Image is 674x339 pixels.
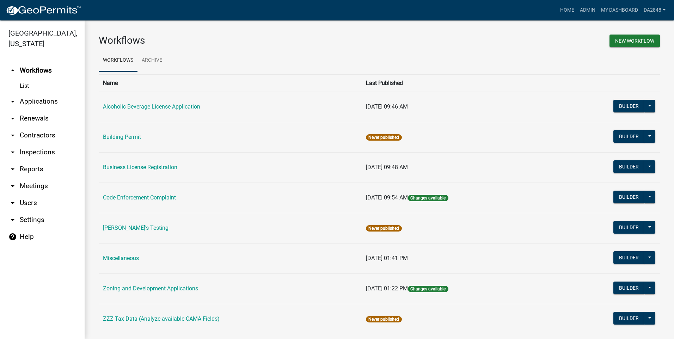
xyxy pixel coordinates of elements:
[103,164,177,171] a: Business License Registration
[613,282,644,294] button: Builder
[366,164,408,171] span: [DATE] 09:48 AM
[8,233,17,241] i: help
[613,251,644,264] button: Builder
[8,216,17,224] i: arrow_drop_down
[613,130,644,143] button: Builder
[103,103,200,110] a: Alcoholic Beverage License Application
[103,315,220,322] a: ZZZ Tax Data (Analyze available CAMA Fields)
[557,4,577,17] a: Home
[103,194,176,201] a: Code Enforcement Complaint
[8,165,17,173] i: arrow_drop_down
[366,194,408,201] span: [DATE] 09:54 AM
[99,49,137,72] a: Workflows
[408,195,448,201] span: Changes available
[103,134,141,140] a: Building Permit
[613,191,644,203] button: Builder
[641,4,668,17] a: da2848
[613,221,644,234] button: Builder
[8,97,17,106] i: arrow_drop_down
[8,66,17,75] i: arrow_drop_up
[613,100,644,112] button: Builder
[609,35,660,47] button: New Workflow
[366,134,402,141] span: Never published
[103,285,198,292] a: Zoning and Development Applications
[613,160,644,173] button: Builder
[613,312,644,325] button: Builder
[8,199,17,207] i: arrow_drop_down
[103,255,139,261] a: Miscellaneous
[137,49,166,72] a: Archive
[99,74,362,92] th: Name
[366,225,402,232] span: Never published
[366,255,408,261] span: [DATE] 01:41 PM
[362,74,552,92] th: Last Published
[598,4,641,17] a: My Dashboard
[408,286,448,292] span: Changes available
[8,148,17,156] i: arrow_drop_down
[366,103,408,110] span: [DATE] 09:46 AM
[366,285,408,292] span: [DATE] 01:22 PM
[8,114,17,123] i: arrow_drop_down
[103,224,168,231] a: [PERSON_NAME]'s Testing
[8,131,17,140] i: arrow_drop_down
[366,316,402,322] span: Never published
[99,35,374,47] h3: Workflows
[577,4,598,17] a: Admin
[8,182,17,190] i: arrow_drop_down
